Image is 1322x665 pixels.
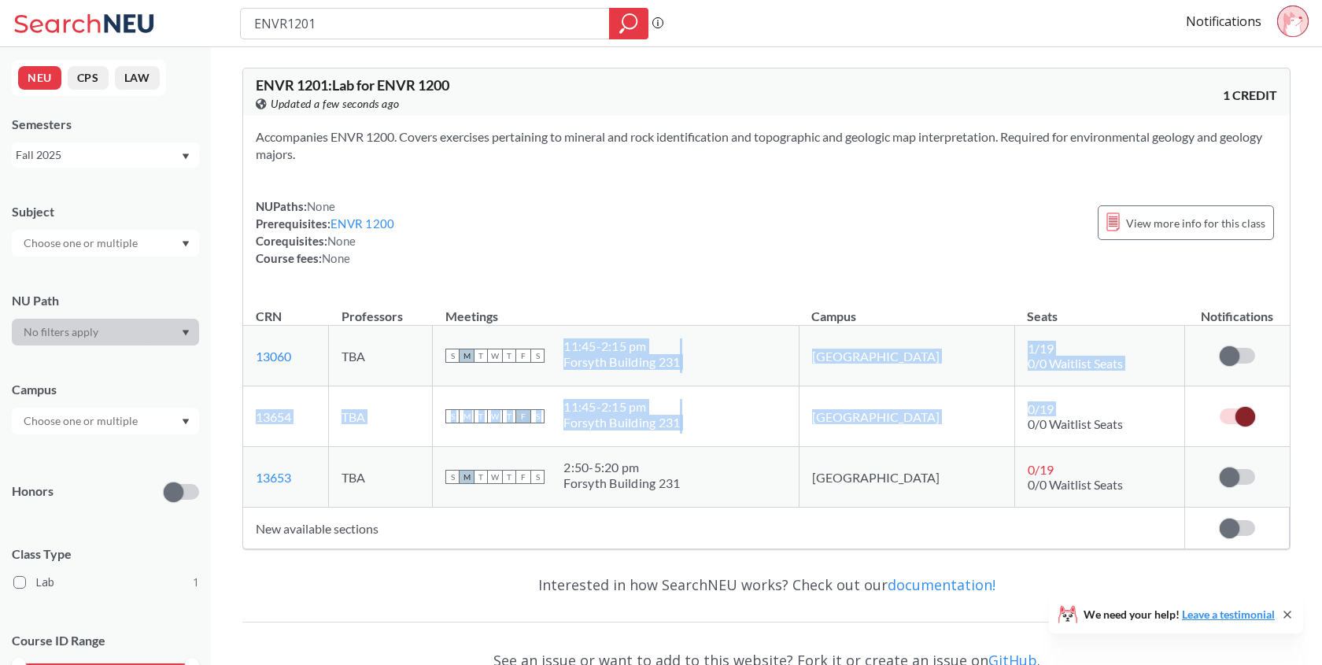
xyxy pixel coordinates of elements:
td: TBA [329,386,433,447]
span: T [502,349,516,363]
input: Choose one or multiple [16,234,148,253]
input: Class, professor, course number, "phrase" [253,10,598,37]
span: F [516,349,530,363]
th: Notifications [1185,292,1290,326]
th: Professors [329,292,433,326]
span: We need your help! [1084,609,1275,620]
span: F [516,409,530,423]
span: View more info for this class [1126,213,1265,233]
span: T [502,470,516,484]
p: Honors [12,482,54,501]
div: Interested in how SearchNEU works? Check out our [242,562,1291,608]
div: 2:50 - 5:20 pm [563,460,680,475]
th: Meetings [433,292,799,326]
div: Forsyth Building 231 [563,354,680,370]
div: Semesters [12,116,199,133]
span: T [474,349,488,363]
span: 0 / 19 [1028,401,1054,416]
div: Fall 2025Dropdown arrow [12,142,199,168]
svg: Dropdown arrow [182,153,190,160]
span: Updated a few seconds ago [271,95,400,113]
div: Forsyth Building 231 [563,415,680,430]
div: CRN [256,308,282,325]
span: W [488,409,502,423]
td: [GEOGRAPHIC_DATA] [799,447,1014,508]
td: TBA [329,326,433,386]
div: Fall 2025 [16,146,180,164]
span: None [327,234,356,248]
span: ENVR 1201 : Lab for ENVR 1200 [256,76,449,94]
div: Dropdown arrow [12,230,199,257]
span: S [530,409,545,423]
th: Campus [799,292,1014,326]
td: TBA [329,447,433,508]
span: 0/0 Waitlist Seats [1028,356,1123,371]
span: W [488,349,502,363]
a: Leave a testimonial [1182,608,1275,621]
span: M [460,470,474,484]
span: F [516,470,530,484]
span: S [530,349,545,363]
td: [GEOGRAPHIC_DATA] [799,386,1014,447]
span: Class Type [12,545,199,563]
div: Dropdown arrow [12,408,199,434]
div: Subject [12,203,199,220]
span: S [445,470,460,484]
a: 13654 [256,409,291,424]
span: M [460,349,474,363]
span: S [445,349,460,363]
span: T [474,470,488,484]
th: Seats [1014,292,1184,326]
span: 0 / 19 [1028,462,1054,477]
span: M [460,409,474,423]
span: 0/0 Waitlist Seats [1028,416,1123,431]
div: NU Path [12,292,199,309]
a: 13653 [256,470,291,485]
svg: Dropdown arrow [182,241,190,247]
p: Course ID Range [12,632,199,650]
a: Notifications [1186,13,1261,30]
td: [GEOGRAPHIC_DATA] [799,326,1014,386]
span: T [474,409,488,423]
div: NUPaths: Prerequisites: Corequisites: Course fees: [256,198,394,267]
a: documentation! [888,575,995,594]
span: None [307,199,335,213]
button: NEU [18,66,61,90]
section: Accompanies ENVR 1200. Covers exercises pertaining to mineral and rock identification and topogra... [256,128,1277,163]
td: New available sections [243,508,1185,549]
span: 1 CREDIT [1223,87,1277,104]
svg: Dropdown arrow [182,419,190,425]
svg: Dropdown arrow [182,330,190,336]
button: CPS [68,66,109,90]
button: LAW [115,66,160,90]
div: Forsyth Building 231 [563,475,680,491]
span: T [502,409,516,423]
span: 1 [193,574,199,591]
span: W [488,470,502,484]
span: S [445,409,460,423]
span: S [530,470,545,484]
div: 11:45 - 2:15 pm [563,338,680,354]
a: ENVR 1200 [330,216,394,231]
div: Campus [12,381,199,398]
a: 13060 [256,349,291,364]
input: Choose one or multiple [16,412,148,430]
svg: magnifying glass [619,13,638,35]
div: magnifying glass [609,8,648,39]
div: Dropdown arrow [12,319,199,345]
span: None [322,251,350,265]
span: 0/0 Waitlist Seats [1028,477,1123,492]
span: 1 / 19 [1028,341,1054,356]
div: 11:45 - 2:15 pm [563,399,680,415]
label: Lab [13,572,199,593]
